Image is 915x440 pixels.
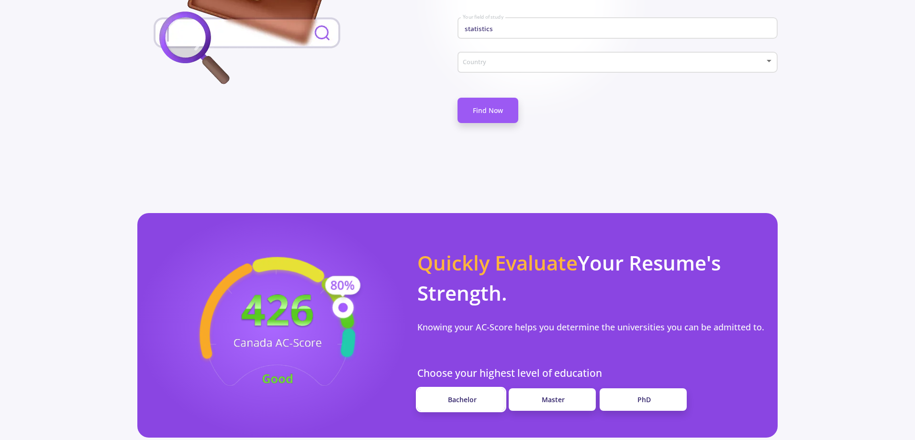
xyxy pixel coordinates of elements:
a: PhD [600,388,687,411]
a: Find Now [457,98,518,123]
span: PhD [637,395,651,404]
p: Knowing your AC-Score helps you determine the universities you can be admitted to. [417,319,764,335]
span: Master [542,395,565,404]
a: Bachelor [417,388,504,411]
a: Master [509,388,596,411]
p: Your Resume's Strength. [417,248,766,308]
span: Bachelor [448,395,477,404]
span: Quickly Evaluate [417,249,578,276]
p: Choose your highest level of education [417,366,766,381]
img: acscore [163,242,392,408]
